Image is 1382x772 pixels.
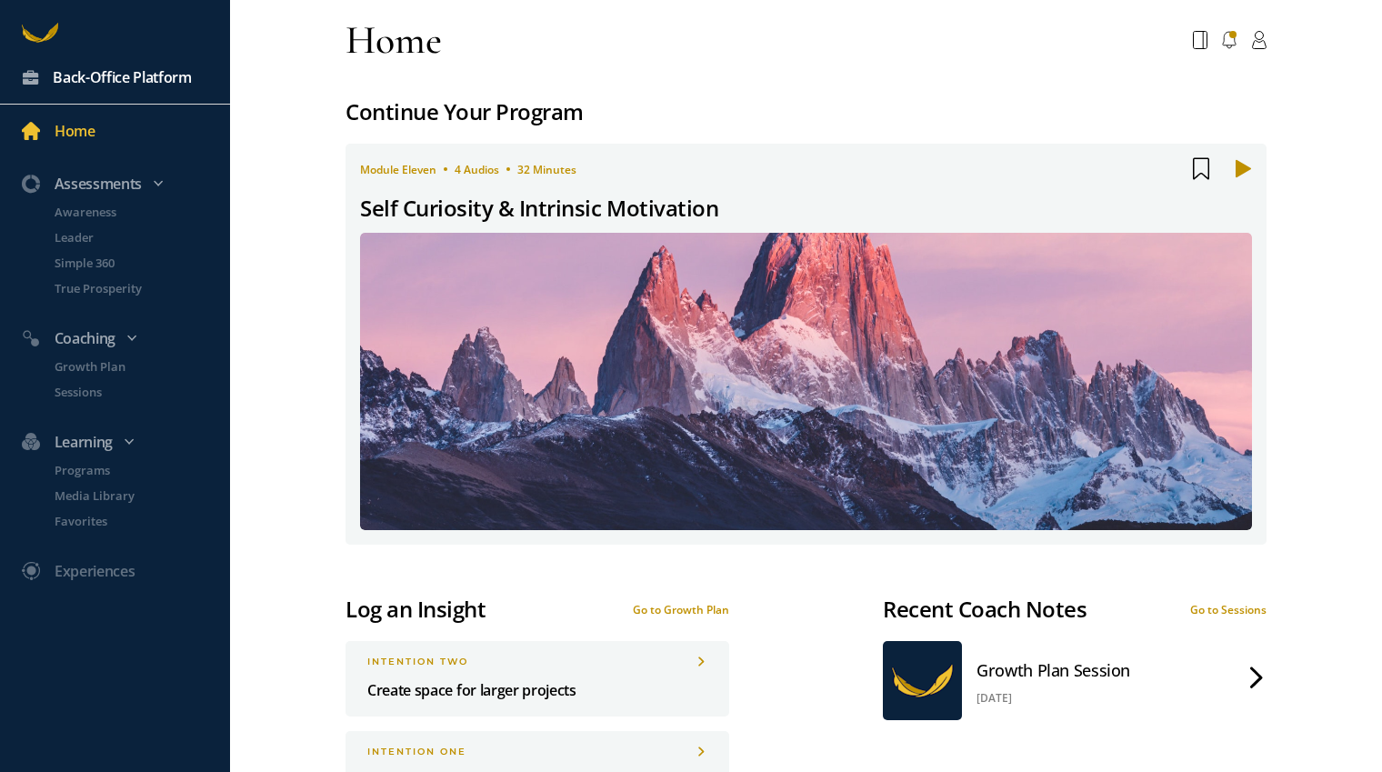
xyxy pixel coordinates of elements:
[633,602,729,617] div: Go to Growth Plan
[367,678,707,702] p: Create space for larger projects
[55,119,95,143] div: Home
[55,228,226,246] p: Leader
[55,254,226,272] p: Simple 360
[33,228,230,246] a: Leader
[883,641,1267,720] a: Growth Plan Session[DATE]
[976,656,1130,685] div: Growth Plan Session
[33,512,230,530] a: Favorites
[33,203,230,221] a: Awareness
[360,233,1252,530] img: 624ff83b9ce498e9c2dfa7a7_1697608424.jpg
[33,383,230,401] a: Sessions
[11,430,237,454] div: Learning
[345,15,442,65] div: Home
[517,162,576,177] span: 32 Minutes
[367,656,707,667] div: INTENTION two
[883,592,1087,627] div: Recent Coach Notes
[55,559,135,583] div: Experiences
[976,690,1130,706] div: [DATE]
[33,461,230,479] a: Programs
[33,254,230,272] a: Simple 360
[883,641,962,720] img: abroad-gold.png
[345,592,486,627] div: Log an Insight
[55,279,226,297] p: True Prosperity
[1190,602,1267,617] div: Go to Sessions
[360,191,718,226] div: Self Curiosity & Intrinsic Motivation
[55,203,226,221] p: Awareness
[345,641,729,717] a: INTENTION twoCreate space for larger projects
[455,162,499,177] span: 4 Audios
[360,162,436,177] span: module eleven
[53,65,192,89] div: Back-Office Platform
[55,383,226,401] p: Sessions
[345,144,1267,545] a: module eleven4 Audios32 MinutesSelf Curiosity & Intrinsic Motivation
[55,512,226,530] p: Favorites
[11,326,237,350] div: Coaching
[55,486,226,505] p: Media Library
[33,486,230,505] a: Media Library
[55,461,226,479] p: Programs
[33,279,230,297] a: True Prosperity
[55,357,226,376] p: Growth Plan
[367,746,707,757] div: INTENTION one
[11,172,237,196] div: Assessments
[345,95,1267,129] div: Continue Your Program
[33,357,230,376] a: Growth Plan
